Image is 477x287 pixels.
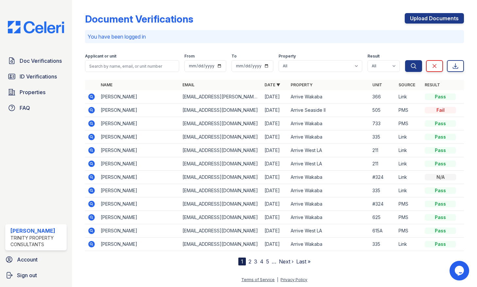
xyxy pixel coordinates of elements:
td: [EMAIL_ADDRESS][PERSON_NAME][DOMAIN_NAME] [180,90,262,104]
td: [PERSON_NAME] [98,144,180,157]
label: To [231,54,237,59]
div: Pass [425,93,456,100]
a: FAQ [5,101,67,114]
a: Property [291,82,313,87]
td: Arrive Wakaba [288,171,370,184]
td: Arrive Wakaba [288,211,370,224]
a: Result [425,82,440,87]
td: Arrive Wakaba [288,130,370,144]
td: 505 [370,104,396,117]
span: … [272,258,276,265]
td: Arrive Wakaba [288,238,370,251]
a: Next › [279,258,294,265]
div: Pass [425,187,456,194]
div: | [277,277,278,282]
a: ID Verifications [5,70,67,83]
td: [PERSON_NAME] [98,104,180,117]
td: [PERSON_NAME] [98,90,180,104]
a: Account [3,253,69,266]
div: Trinity Property Consultants [10,235,64,248]
td: Arrive West LA [288,157,370,171]
td: [EMAIL_ADDRESS][DOMAIN_NAME] [180,104,262,117]
iframe: chat widget [450,261,470,280]
td: [EMAIL_ADDRESS][DOMAIN_NAME] [180,130,262,144]
div: Pass [425,120,456,127]
td: [DATE] [262,211,288,224]
a: Properties [5,86,67,99]
a: 4 [260,258,264,265]
td: Arrive Wakaba [288,184,370,197]
td: [DATE] [262,117,288,130]
td: [EMAIL_ADDRESS][DOMAIN_NAME] [180,171,262,184]
div: N/A [425,174,456,180]
a: 5 [266,258,269,265]
td: [PERSON_NAME] [98,238,180,251]
td: Link [396,184,422,197]
td: Arrive Wakaba [288,90,370,104]
td: [EMAIL_ADDRESS][DOMAIN_NAME] [180,197,262,211]
td: 615A [370,224,396,238]
td: [PERSON_NAME] [98,171,180,184]
td: 625 [370,211,396,224]
span: Sign out [17,271,37,279]
span: ID Verifications [20,73,57,80]
td: [DATE] [262,171,288,184]
td: [DATE] [262,130,288,144]
input: Search by name, email, or unit number [85,60,179,72]
div: Pass [425,147,456,154]
td: [DATE] [262,197,288,211]
td: Link [396,157,422,171]
td: Arrive West LA [288,144,370,157]
td: Link [396,90,422,104]
td: [EMAIL_ADDRESS][DOMAIN_NAME] [180,184,262,197]
a: Doc Verifications [5,54,67,67]
a: 3 [254,258,257,265]
td: [EMAIL_ADDRESS][DOMAIN_NAME] [180,238,262,251]
img: CE_Logo_Blue-a8612792a0a2168367f1c8372b55b34899dd931a85d93a1a3d3e32e68fde9ad4.png [3,21,69,33]
td: 211 [370,144,396,157]
div: Pass [425,214,456,221]
td: [EMAIL_ADDRESS][DOMAIN_NAME] [180,157,262,171]
p: You have been logged in [88,33,461,41]
a: 2 [248,258,251,265]
a: Date ▼ [264,82,280,87]
a: Name [101,82,112,87]
td: [DATE] [262,238,288,251]
td: [PERSON_NAME] [98,184,180,197]
span: Properties [20,88,45,96]
td: [PERSON_NAME] [98,130,180,144]
td: [EMAIL_ADDRESS][DOMAIN_NAME] [180,117,262,130]
td: [EMAIL_ADDRESS][DOMAIN_NAME] [180,224,262,238]
td: Arrive Seaside II [288,104,370,117]
td: Arrive Wakaba [288,197,370,211]
div: [PERSON_NAME] [10,227,64,235]
a: Upload Documents [405,13,464,24]
td: [DATE] [262,144,288,157]
a: Privacy Policy [281,277,307,282]
td: PMS [396,104,422,117]
td: 366 [370,90,396,104]
td: Link [396,144,422,157]
td: Arrive Wakaba [288,117,370,130]
a: Unit [372,82,382,87]
label: Property [279,54,296,59]
td: [EMAIL_ADDRESS][DOMAIN_NAME] [180,211,262,224]
a: Last » [296,258,311,265]
td: Arrive West LA [288,224,370,238]
td: [PERSON_NAME] [98,224,180,238]
button: Sign out [3,269,69,282]
div: Pass [425,134,456,140]
td: PMS [396,211,422,224]
td: Link [396,130,422,144]
a: Terms of Service [241,277,275,282]
td: [PERSON_NAME] [98,197,180,211]
span: Doc Verifications [20,57,62,65]
div: Pass [425,160,456,167]
td: [DATE] [262,184,288,197]
span: Account [17,256,38,263]
label: Applicant or unit [85,54,116,59]
td: [PERSON_NAME] [98,211,180,224]
td: 211 [370,157,396,171]
td: Link [396,171,422,184]
td: PMS [396,117,422,130]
